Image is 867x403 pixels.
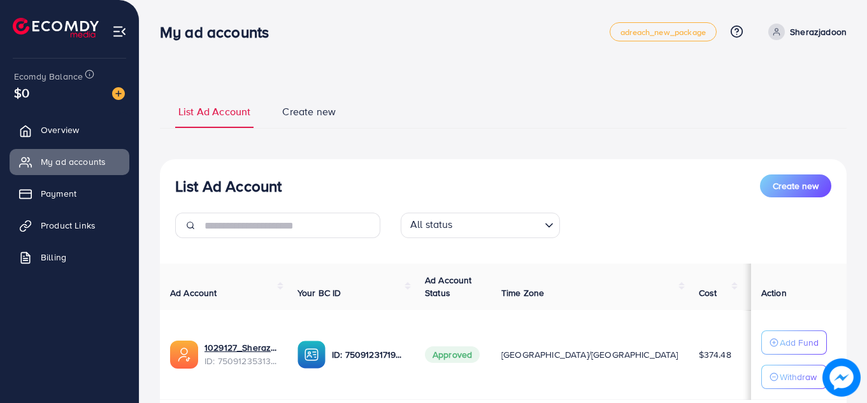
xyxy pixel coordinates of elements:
[501,286,544,299] span: Time Zone
[760,174,831,197] button: Create new
[10,244,129,270] a: Billing
[425,274,472,299] span: Ad Account Status
[620,28,706,36] span: adreach_new_package
[175,177,282,195] h3: List Ad Account
[699,286,717,299] span: Cost
[204,341,277,367] div: <span class='underline'>1029127_Sheraz Jadoon_1748354071263</span></br>7509123531398332432
[160,23,279,41] h3: My ad accounts
[14,83,29,102] span: $0
[332,347,405,362] p: ID: 7509123171934044176
[425,346,480,363] span: Approved
[773,180,819,192] span: Create new
[501,348,678,361] span: [GEOGRAPHIC_DATA]/[GEOGRAPHIC_DATA]
[408,215,455,235] span: All status
[41,124,79,136] span: Overview
[610,22,717,41] a: adreach_new_package
[10,149,129,174] a: My ad accounts
[170,286,217,299] span: Ad Account
[112,24,127,39] img: menu
[10,117,129,143] a: Overview
[780,369,817,385] p: Withdraw
[10,213,129,238] a: Product Links
[10,181,129,206] a: Payment
[761,286,787,299] span: Action
[112,87,125,100] img: image
[297,286,341,299] span: Your BC ID
[763,24,847,40] a: Sherazjadoon
[297,341,326,369] img: ic-ba-acc.ded83a64.svg
[41,251,66,264] span: Billing
[282,104,336,119] span: Create new
[780,335,819,350] p: Add Fund
[761,330,827,355] button: Add Fund
[14,70,83,83] span: Ecomdy Balance
[457,215,540,235] input: Search for option
[790,24,847,39] p: Sherazjadoon
[761,365,827,389] button: Withdraw
[401,213,560,238] div: Search for option
[170,341,198,369] img: ic-ads-acc.e4c84228.svg
[41,187,76,200] span: Payment
[178,104,250,119] span: List Ad Account
[41,155,106,168] span: My ad accounts
[13,18,99,38] img: logo
[204,341,277,354] a: 1029127_Sheraz Jadoon_1748354071263
[204,355,277,367] span: ID: 7509123531398332432
[41,219,96,232] span: Product Links
[699,348,731,361] span: $374.48
[822,358,861,397] img: image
